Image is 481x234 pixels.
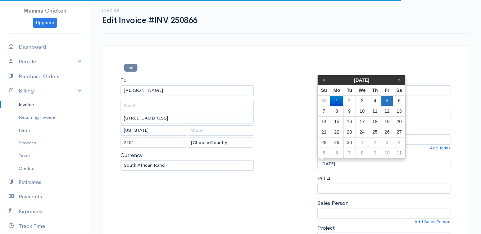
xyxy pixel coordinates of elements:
td: 19 [381,117,393,127]
td: 4 [393,138,405,148]
label: Project [317,224,335,232]
td: 12 [381,106,393,117]
td: 2 [369,138,381,148]
a: Add Sales Person [414,219,450,225]
td: 17 [355,117,369,127]
td: 7 [318,106,330,117]
td: 9 [369,148,381,158]
td: 3 [381,138,393,148]
td: 16 [343,117,355,127]
td: 1 [330,96,344,106]
td: 3 [355,96,369,106]
td: 28 [318,138,330,148]
label: Currency [121,151,142,159]
th: [DATE] [330,75,393,85]
td: 18 [369,117,381,127]
th: » [393,75,405,85]
td: 21 [318,127,330,138]
input: Address [121,113,254,123]
td: 31 [318,96,330,106]
td: 10 [355,106,369,117]
td: 4 [369,96,381,106]
td: 20 [393,117,405,127]
label: To [121,76,127,85]
th: Mo [330,85,344,96]
td: 22 [330,127,344,138]
span: Mamma Chicken [23,7,67,14]
td: 11 [369,106,381,117]
td: 10 [381,148,393,158]
input: Client Name [121,85,254,96]
td: 7 [343,148,355,158]
th: Fr [381,85,393,96]
input: State [188,125,253,136]
td: 6 [393,96,405,106]
td: 30 [343,138,355,148]
td: 1 [355,138,369,148]
th: Tu [343,85,355,96]
th: Th [369,85,381,96]
td: 8 [330,106,344,117]
td: 25 [369,127,381,138]
input: City [121,125,187,136]
td: 23 [343,127,355,138]
td: 2 [343,96,355,106]
td: 5 [318,148,330,158]
td: 14 [318,117,330,127]
th: « [318,75,330,85]
input: Email [121,101,254,111]
label: PO # [317,175,331,183]
input: Zip [121,138,187,148]
label: Sales Person [317,199,349,207]
td: 13 [393,106,405,117]
td: 15 [330,117,344,127]
td: 11 [393,148,405,158]
span: sent [124,64,137,71]
h6: Invoice [102,9,198,13]
h1: Edit Invoice #INV 250866 [102,16,198,25]
td: 27 [393,127,405,138]
input: dd-mm-yyyy [317,159,450,169]
td: 24 [355,127,369,138]
td: 26 [381,127,393,138]
td: 29 [330,138,344,148]
th: Su [318,85,330,96]
th: We [355,85,369,96]
td: 8 [355,148,369,158]
th: Sa [393,85,405,96]
a: Upgrade [33,18,57,28]
td: 9 [343,106,355,117]
a: Add Terms [430,145,450,151]
td: 6 [330,148,344,158]
td: 5 [381,96,393,106]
